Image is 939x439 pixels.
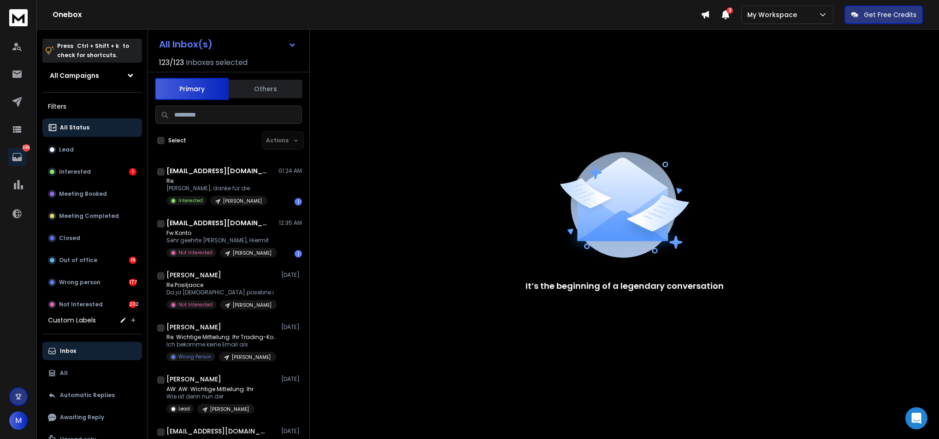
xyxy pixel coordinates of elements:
[42,66,142,85] button: All Campaigns
[57,41,129,60] p: Press to check for shortcuts.
[168,137,186,144] label: Select
[60,414,104,421] p: Awaiting Reply
[295,250,302,258] div: 1
[59,279,100,286] p: Wrong person
[42,118,142,137] button: All Status
[166,166,268,176] h1: [EMAIL_ADDRESS][DOMAIN_NAME]
[726,7,733,14] span: 2
[281,427,302,435] p: [DATE]
[905,407,927,429] div: Open Intercom Messenger
[129,301,136,308] div: 202
[59,212,119,220] p: Meeting Completed
[155,78,229,100] button: Primary
[9,9,28,26] img: logo
[59,257,97,264] p: Out of office
[42,273,142,292] button: Wrong person177
[166,322,221,332] h1: [PERSON_NAME]
[159,57,184,68] span: 123 / 123
[229,79,302,99] button: Others
[166,185,267,192] p: [PERSON_NAME], danke für die
[42,408,142,427] button: Awaiting Reply
[166,177,267,185] p: Re:
[59,190,107,198] p: Meeting Booked
[279,219,302,227] p: 12:35 AM
[53,9,701,20] h1: Onebox
[210,406,249,413] p: [PERSON_NAME]
[178,405,190,412] p: Lead
[186,57,248,68] h3: Inboxes selected
[178,353,212,360] p: Wrong Person
[42,185,142,203] button: Meeting Booked
[9,411,28,430] button: M
[223,198,262,205] p: [PERSON_NAME]
[166,229,277,237] p: Fw:Konto
[59,234,80,242] p: Closed
[59,146,74,153] p: Lead
[152,35,304,53] button: All Inbox(s)
[281,271,302,279] p: [DATE]
[129,168,136,176] div: 1
[178,301,213,308] p: Not Interested
[295,198,302,205] div: 1
[166,334,277,341] p: Re: Wichtige Mitteilung: Ihr Trading-Konto
[166,281,277,289] p: Re:Posiljaoce
[129,257,136,264] div: 16
[178,249,213,256] p: Not Interested
[166,386,254,393] p: AW: AW: Wichtige Mitteilung: Ihr
[166,237,277,244] p: Sehr geehrte [PERSON_NAME], Hiermit
[42,386,142,404] button: Automatic Replies
[60,392,115,399] p: Automatic Replies
[178,197,203,204] p: Interested
[166,427,268,436] h1: [EMAIL_ADDRESS][DOMAIN_NAME]
[59,168,91,176] p: Interested
[232,354,271,361] p: [PERSON_NAME]
[60,124,89,131] p: All Status
[281,375,302,383] p: [DATE]
[159,40,213,49] h1: All Inbox(s)
[233,302,272,309] p: [PERSON_NAME]
[864,10,916,19] p: Get Free Credits
[76,41,120,51] span: Ctrl + Shift + k
[8,148,26,166] a: 396
[845,6,923,24] button: Get Free Credits
[42,342,142,360] button: Inbox
[42,207,142,225] button: Meeting Completed
[42,229,142,247] button: Closed
[166,393,254,400] p: Wie ist denn nun der
[23,144,30,152] p: 396
[42,295,142,314] button: Not Interested202
[166,218,268,228] h1: [EMAIL_ADDRESS][DOMAIN_NAME]
[48,316,96,325] h3: Custom Labels
[42,100,142,113] h3: Filters
[233,250,272,257] p: [PERSON_NAME]
[166,375,221,384] h1: [PERSON_NAME]
[166,270,221,280] h1: [PERSON_NAME]
[59,301,103,308] p: Not Interested
[278,167,302,175] p: 01:24 AM
[42,140,142,159] button: Lead
[42,364,142,382] button: All
[50,71,99,80] h1: All Campaigns
[166,289,277,296] p: Da ja [DEMOGRAPHIC_DATA] posebne i
[747,10,801,19] p: My Workspace
[526,280,724,293] p: It’s the beginning of a legendary conversation
[281,323,302,331] p: [DATE]
[60,369,68,377] p: All
[166,341,277,348] p: Ich bekomme keine Email als
[42,163,142,181] button: Interested1
[42,251,142,269] button: Out of office16
[129,279,136,286] div: 177
[60,347,76,355] p: Inbox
